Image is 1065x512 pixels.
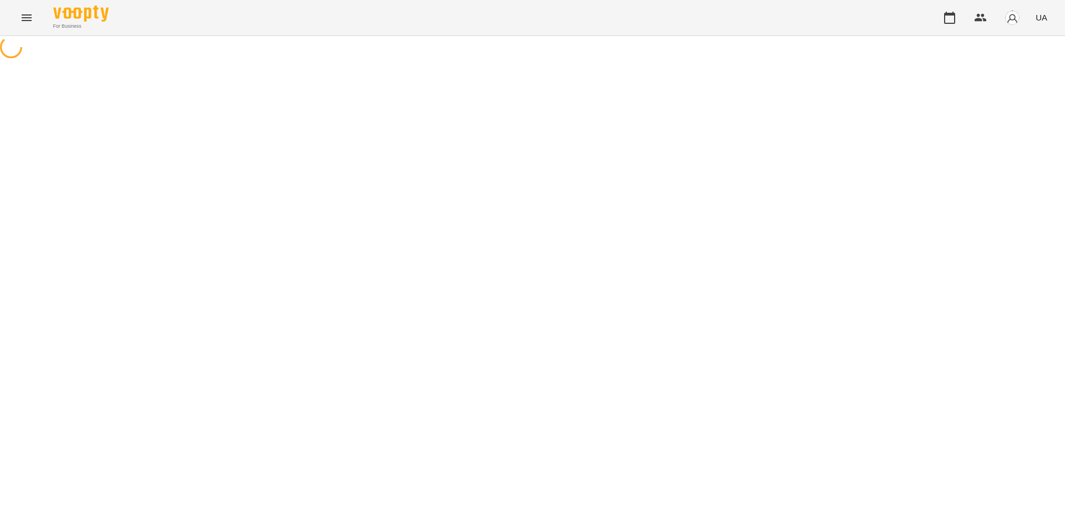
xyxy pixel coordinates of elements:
button: UA [1031,7,1052,28]
span: For Business [53,23,109,30]
button: Menu [13,4,40,31]
img: avatar_s.png [1005,10,1020,26]
img: Voopty Logo [53,6,109,22]
span: UA [1036,12,1047,23]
